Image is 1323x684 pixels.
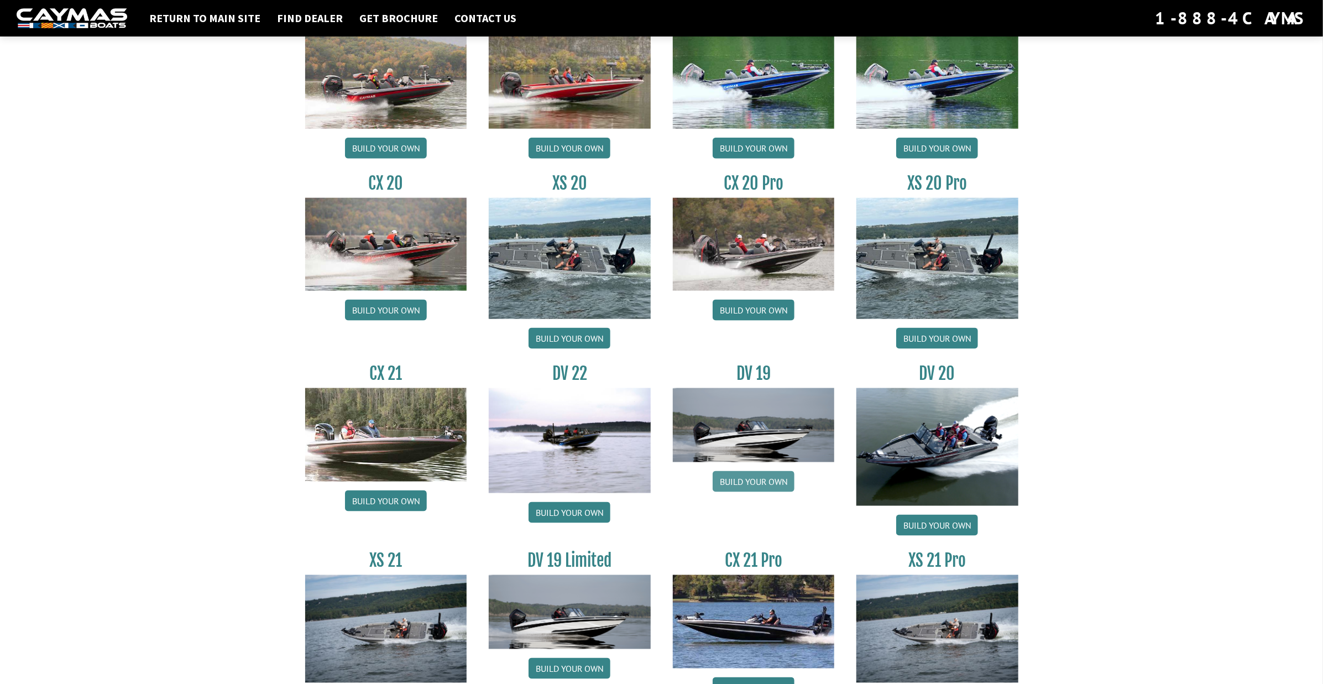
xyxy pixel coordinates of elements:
[305,173,467,194] h3: CX 20
[713,300,794,321] a: Build your own
[673,173,835,194] h3: CX 20 Pro
[856,198,1018,319] img: XS_20_resized.jpg
[17,8,127,29] img: white-logo-c9c8dbefe5ff5ceceb0f0178aa75bf4bb51f6bca0971e226c86eb53dfe498488.png
[489,575,651,649] img: dv-19-ban_from_website_for_caymas_connect.png
[529,328,610,349] a: Build your own
[856,550,1018,571] h3: XS 21 Pro
[489,173,651,194] h3: XS 20
[856,173,1018,194] h3: XS 20 Pro
[354,11,443,25] a: Get Brochure
[673,35,835,128] img: CX19_thumbnail.jpg
[896,515,978,536] a: Build your own
[713,138,794,159] a: Build your own
[305,198,467,291] img: CX-20_thumbnail.jpg
[305,388,467,481] img: CX21_thumb.jpg
[144,11,266,25] a: Return to main site
[345,490,427,511] a: Build your own
[489,363,651,384] h3: DV 22
[713,471,794,492] a: Build your own
[856,388,1018,506] img: DV_20_from_website_for_caymas_connect.png
[673,575,835,668] img: CX-21Pro_thumbnail.jpg
[673,388,835,462] img: dv-19-ban_from_website_for_caymas_connect.png
[489,35,651,128] img: CX-18SS_thumbnail.jpg
[489,550,651,571] h3: DV 19 Limited
[271,11,348,25] a: Find Dealer
[673,198,835,291] img: CX-20Pro_thumbnail.jpg
[489,198,651,319] img: XS_20_resized.jpg
[673,550,835,571] h3: CX 21 Pro
[856,363,1018,384] h3: DV 20
[896,328,978,349] a: Build your own
[529,502,610,523] a: Build your own
[305,575,467,683] img: XS_21_thumbnail.jpg
[856,575,1018,683] img: XS_21_thumbnail.jpg
[529,138,610,159] a: Build your own
[673,363,835,384] h3: DV 19
[449,11,522,25] a: Contact Us
[529,658,610,679] a: Build your own
[856,35,1018,128] img: CX19_thumbnail.jpg
[305,550,467,571] h3: XS 21
[896,138,978,159] a: Build your own
[345,300,427,321] a: Build your own
[489,388,651,493] img: DV22_original_motor_cropped_for_caymas_connect.jpg
[305,35,467,128] img: CX-18S_thumbnail.jpg
[305,363,467,384] h3: CX 21
[345,138,427,159] a: Build your own
[1155,6,1306,30] div: 1-888-4CAYMAS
